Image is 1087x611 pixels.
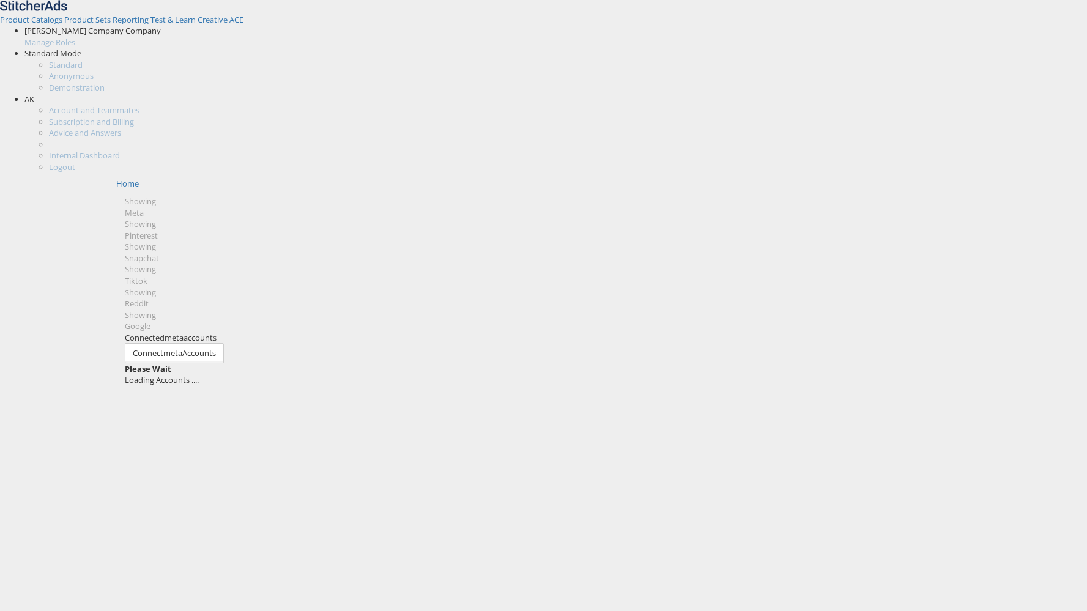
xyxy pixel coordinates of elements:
[150,14,196,25] span: Test & Learn
[198,14,229,25] a: Creative
[125,332,1078,344] div: Connected accounts
[49,105,139,116] a: Account and Teammates
[113,14,149,25] span: Reporting
[24,48,81,59] span: Standard Mode
[116,178,139,189] a: Home
[229,14,243,25] a: ACE
[64,14,113,25] a: Product Sets
[125,253,1078,264] div: Snapchat
[64,14,111,25] span: Product Sets
[150,14,198,25] a: Test & Learn
[125,287,1078,298] div: Showing
[198,14,228,25] span: Creative
[125,343,224,363] button: ConnectmetaAccounts
[49,59,83,70] a: Standard
[24,37,75,48] a: Manage Roles
[49,127,121,138] a: Advice and Answers
[49,70,94,81] a: Anonymous
[49,150,120,161] a: Internal Dashboard
[125,363,171,374] strong: Please Wait
[49,116,134,127] a: Subscription and Billing
[125,298,1078,309] div: Reddit
[125,196,1078,207] div: Showing
[125,241,1078,253] div: Showing
[125,230,1078,242] div: Pinterest
[163,347,182,358] span: meta
[125,207,1078,219] div: Meta
[125,218,1078,230] div: Showing
[125,275,1078,287] div: Tiktok
[49,161,75,172] a: Logout
[24,25,161,36] span: [PERSON_NAME] Company Company
[24,94,34,105] span: AK
[125,309,1078,321] div: Showing
[113,14,150,25] a: Reporting
[125,264,1078,275] div: Showing
[49,82,105,93] a: Demonstration
[125,374,1078,386] div: Loading Accounts ....
[125,320,1078,332] div: Google
[165,332,184,343] span: meta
